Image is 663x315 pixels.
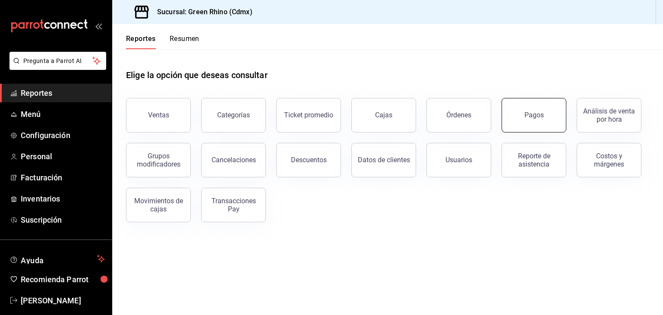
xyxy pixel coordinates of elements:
[351,98,416,132] button: Cajas
[21,129,105,141] span: Configuración
[446,111,471,119] div: Órdenes
[582,152,636,168] div: Costos y márgenes
[577,98,641,132] button: Análisis de venta por hora
[126,188,191,222] button: Movimientos de cajas
[358,156,410,164] div: Datos de clientes
[126,143,191,177] button: Grupos modificadores
[126,35,156,49] button: Reportes
[502,98,566,132] button: Pagos
[126,35,199,49] div: navigation tabs
[276,98,341,132] button: Ticket promedio
[21,254,94,264] span: Ayuda
[212,156,256,164] div: Cancelaciones
[21,295,105,306] span: [PERSON_NAME]
[9,52,106,70] button: Pregunta a Parrot AI
[132,197,185,213] div: Movimientos de cajas
[284,111,333,119] div: Ticket promedio
[21,151,105,162] span: Personal
[21,108,105,120] span: Menú
[276,143,341,177] button: Descuentos
[375,111,392,119] div: Cajas
[23,57,93,66] span: Pregunta a Parrot AI
[95,22,102,29] button: open_drawer_menu
[201,143,266,177] button: Cancelaciones
[426,98,491,132] button: Órdenes
[126,98,191,132] button: Ventas
[126,69,268,82] h1: Elige la opción que deseas consultar
[217,111,250,119] div: Categorías
[351,143,416,177] button: Datos de clientes
[21,274,105,285] span: Recomienda Parrot
[426,143,491,177] button: Usuarios
[21,172,105,183] span: Facturación
[201,188,266,222] button: Transacciones Pay
[6,63,106,72] a: Pregunta a Parrot AI
[582,107,636,123] div: Análisis de venta por hora
[291,156,327,164] div: Descuentos
[445,156,472,164] div: Usuarios
[201,98,266,132] button: Categorías
[148,111,169,119] div: Ventas
[150,7,253,17] h3: Sucursal: Green Rhino (Cdmx)
[21,214,105,226] span: Suscripción
[21,193,105,205] span: Inventarios
[507,152,561,168] div: Reporte de asistencia
[21,87,105,99] span: Reportes
[207,197,260,213] div: Transacciones Pay
[170,35,199,49] button: Resumen
[502,143,566,177] button: Reporte de asistencia
[524,111,544,119] div: Pagos
[577,143,641,177] button: Costos y márgenes
[132,152,185,168] div: Grupos modificadores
